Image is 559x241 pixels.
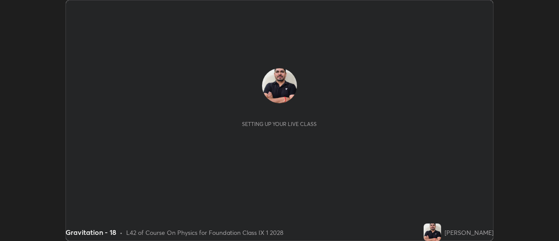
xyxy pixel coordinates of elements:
div: L42 of Course On Physics for Foundation Class IX 1 2028 [126,228,283,237]
div: Setting up your live class [242,121,317,127]
img: 047d5ebf10de454d889cb9504391d643.jpg [262,68,297,103]
div: [PERSON_NAME] [445,228,493,237]
div: • [120,228,123,237]
div: Gravitation - 18 [66,227,116,238]
img: 047d5ebf10de454d889cb9504391d643.jpg [424,224,441,241]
